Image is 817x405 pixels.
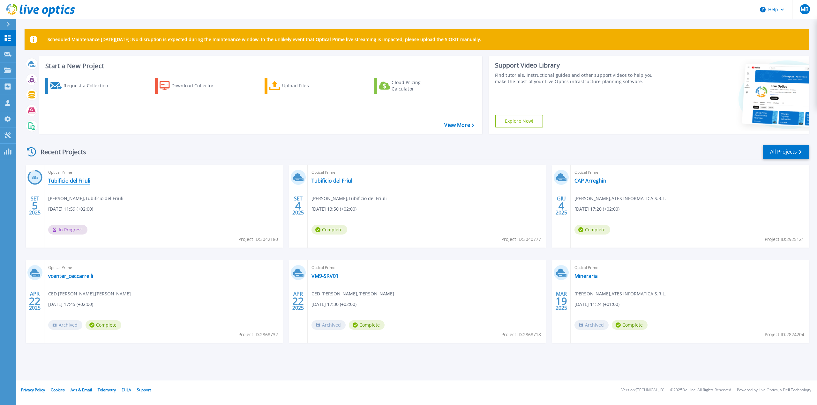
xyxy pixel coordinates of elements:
[29,298,41,304] span: 22
[311,264,542,271] span: Optical Prime
[27,174,42,181] h3: 88
[444,122,474,128] a: View More
[495,72,661,85] div: Find tutorials, instructional guides and other support videos to help you make the most of your L...
[670,388,731,392] li: © 2025 Dell Inc. All Rights Reserved
[137,387,151,393] a: Support
[292,298,304,304] span: 22
[64,79,115,92] div: Request a Collection
[32,203,38,208] span: 5
[737,388,811,392] li: Powered by Live Optics, a Dell Technology
[574,290,666,297] span: [PERSON_NAME] , ATES INFORMATICA S.R.L.
[295,203,301,208] span: 4
[392,79,443,92] div: Cloud Pricing Calculator
[48,37,481,42] p: Scheduled Maintenance [DATE][DATE]: No disruption is expected during the maintenance window. In t...
[574,273,598,279] a: Mineraria
[574,206,619,213] span: [DATE] 17:20 (+02:00)
[171,79,222,92] div: Download Collector
[122,387,131,393] a: EULA
[45,78,116,94] a: Request a Collection
[282,79,333,92] div: Upload Files
[29,289,41,313] div: APR 2025
[311,273,339,279] a: VM9-SRV01
[238,236,278,243] span: Project ID: 3042180
[45,62,474,69] h3: Start a New Project
[495,115,543,127] a: Explore Now!
[763,145,809,159] a: All Projects
[98,387,116,393] a: Telemetry
[48,195,124,202] span: [PERSON_NAME] , Tubificio del Friuli
[51,387,65,393] a: Cookies
[374,78,446,94] a: Cloud Pricing Calculator
[612,320,648,330] span: Complete
[21,387,45,393] a: Privacy Policy
[558,203,564,208] span: 4
[36,176,38,179] span: %
[501,236,541,243] span: Project ID: 3040777
[238,331,278,338] span: Project ID: 2868732
[621,388,664,392] li: Version: [TECHNICAL_ID]
[292,194,304,217] div: SET 2025
[292,289,304,313] div: APR 2025
[311,320,346,330] span: Archived
[801,7,808,12] span: MB
[48,177,90,184] a: Tubificio del Friuli
[311,195,387,202] span: [PERSON_NAME] , Tubificio del Friuli
[574,169,805,176] span: Optical Prime
[311,206,356,213] span: [DATE] 13:50 (+02:00)
[48,206,93,213] span: [DATE] 11:59 (+02:00)
[25,144,95,160] div: Recent Projects
[311,225,347,235] span: Complete
[574,301,619,308] span: [DATE] 11:24 (+01:00)
[48,301,93,308] span: [DATE] 17:45 (+02:00)
[48,320,82,330] span: Archived
[574,177,608,184] a: CAP Arreghini
[71,387,92,393] a: Ads & Email
[48,169,279,176] span: Optical Prime
[48,273,93,279] a: vcenter_ceccarrelli
[765,331,804,338] span: Project ID: 2824204
[349,320,385,330] span: Complete
[495,61,661,69] div: Support Video Library
[48,290,131,297] span: CED [PERSON_NAME] , [PERSON_NAME]
[311,301,356,308] span: [DATE] 17:30 (+02:00)
[555,289,567,313] div: MAR 2025
[765,236,804,243] span: Project ID: 2925121
[48,225,87,235] span: In Progress
[86,320,121,330] span: Complete
[311,177,354,184] a: Tubificio del Friuli
[29,194,41,217] div: SET 2025
[574,320,609,330] span: Archived
[501,331,541,338] span: Project ID: 2868718
[155,78,226,94] a: Download Collector
[556,298,567,304] span: 19
[574,225,610,235] span: Complete
[311,169,542,176] span: Optical Prime
[311,290,394,297] span: CED [PERSON_NAME] , [PERSON_NAME]
[48,264,279,271] span: Optical Prime
[574,195,666,202] span: [PERSON_NAME] , ATES INFORMATICA S.R.L.
[265,78,336,94] a: Upload Files
[574,264,805,271] span: Optical Prime
[555,194,567,217] div: GIU 2025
